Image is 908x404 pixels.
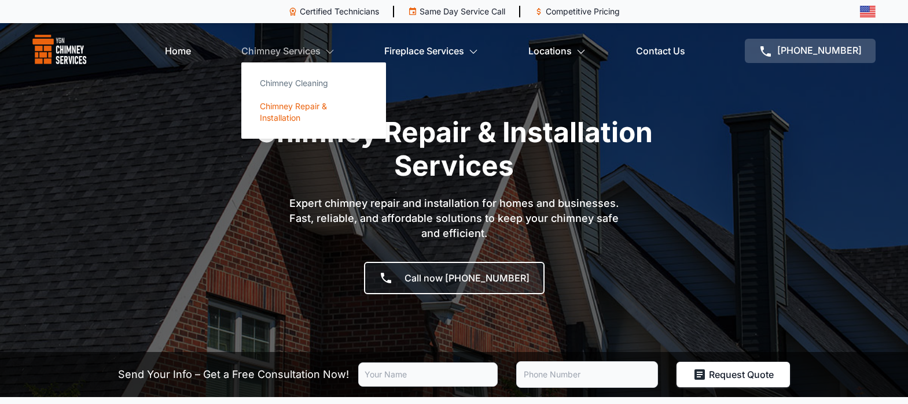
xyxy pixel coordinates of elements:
[229,116,680,182] h1: Chimney Repair & Installation Services
[777,45,862,56] span: [PHONE_NUMBER]
[251,95,377,129] a: Chimney Repair & Installation
[32,35,87,67] img: logo
[420,6,505,17] p: Same Day Service Call
[745,39,876,63] a: [PHONE_NUMBER]
[384,39,478,62] a: Fireplace Services
[516,361,658,388] input: Phone Number
[677,362,790,387] button: Request Quote
[281,196,628,241] p: Expert chimney repair and installation for homes and businesses. Fast, reliable, and affordable s...
[241,39,334,62] a: Chimney Services
[300,6,379,17] p: Certified Technicians
[364,262,545,294] a: Call now [PHONE_NUMBER]
[251,72,377,95] a: Chimney Cleaning
[636,39,685,62] a: Contact Us
[165,39,191,62] a: Home
[118,366,349,383] p: Send Your Info – Get a Free Consultation Now!
[528,39,586,62] a: Locations
[358,362,498,387] input: Your Name
[546,6,620,17] p: Competitive Pricing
